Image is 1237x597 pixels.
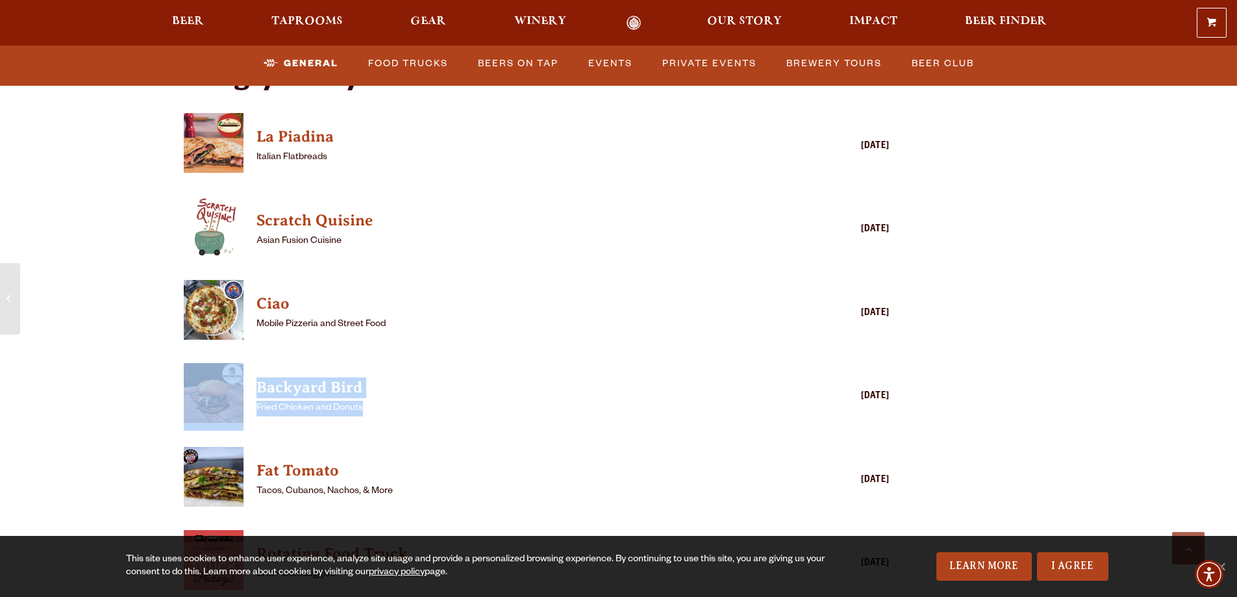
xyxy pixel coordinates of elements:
a: View Backyard Bird details (opens in a new window) [184,363,244,430]
a: Taprooms [263,16,351,31]
a: Impact [841,16,906,31]
div: [DATE] [786,222,890,238]
div: Accessibility Menu [1195,560,1223,589]
a: View Scratch Quisine details (opens in a new window) [256,208,780,234]
a: Odell Home [610,16,658,31]
h4: Backyard Bird [256,377,780,398]
h4: Scratch Quisine [256,210,780,231]
a: View Scratch Quisine details (opens in a new window) [184,197,244,264]
img: thumbnail food truck [184,447,244,507]
h4: Fat Tomato [256,461,780,481]
a: View Ciao details (opens in a new window) [184,280,244,347]
a: Food Trucks [363,49,453,79]
a: privacy policy [369,568,425,578]
img: thumbnail food truck [184,280,244,340]
a: Beer Finder [956,16,1055,31]
a: View Ciao details (opens in a new window) [256,291,780,317]
img: thumbnail food truck [184,363,244,423]
h4: La Piadina [256,127,780,147]
div: [DATE] [786,473,890,489]
p: Fried Chicken and Donuts [256,401,780,416]
a: Our Story [699,16,790,31]
a: View Rotating Food Truck details (opens in a new window) [184,530,244,597]
a: Gear [402,16,455,31]
a: Beers on Tap [473,49,564,79]
div: This site uses cookies to enhance user experience, analyze site usage and provide a personalized ... [126,553,829,579]
p: Mobile Pizzeria and Street Food [256,317,780,333]
a: I Agree [1037,552,1108,581]
a: Brewery Tours [781,49,887,79]
a: View Fat Tomato details (opens in a new window) [184,447,244,514]
a: Beer [164,16,212,31]
span: Our Story [707,16,782,27]
a: Scroll to top [1172,532,1205,565]
a: View Fat Tomato details (opens in a new window) [256,458,780,484]
div: [DATE] [786,306,890,322]
h4: Ciao [256,294,780,314]
div: [DATE] [786,139,890,155]
a: View Backyard Bird details (opens in a new window) [256,375,780,401]
div: [DATE] [786,389,890,405]
a: General [258,49,344,79]
a: Winery [506,16,575,31]
a: Learn More [936,552,1032,581]
p: Italian Flatbreads [256,150,780,166]
p: Tacos, Cubanos, Nachos, & More [256,484,780,500]
span: Beer Finder [965,16,1047,27]
a: View La Piadina details (opens in a new window) [256,124,780,150]
a: View La Piadina details (opens in a new window) [184,113,244,180]
img: thumbnail food truck [184,530,244,590]
a: Beer Club [906,49,979,79]
p: Asian Fusion Cuisine [256,234,780,249]
span: Beer [172,16,204,27]
img: thumbnail food truck [184,113,244,173]
span: Impact [849,16,897,27]
a: Events [583,49,638,79]
a: Private Events [657,49,762,79]
span: Winery [514,16,566,27]
span: Taprooms [271,16,343,27]
span: Gear [410,16,446,27]
img: thumbnail food truck [184,197,244,257]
